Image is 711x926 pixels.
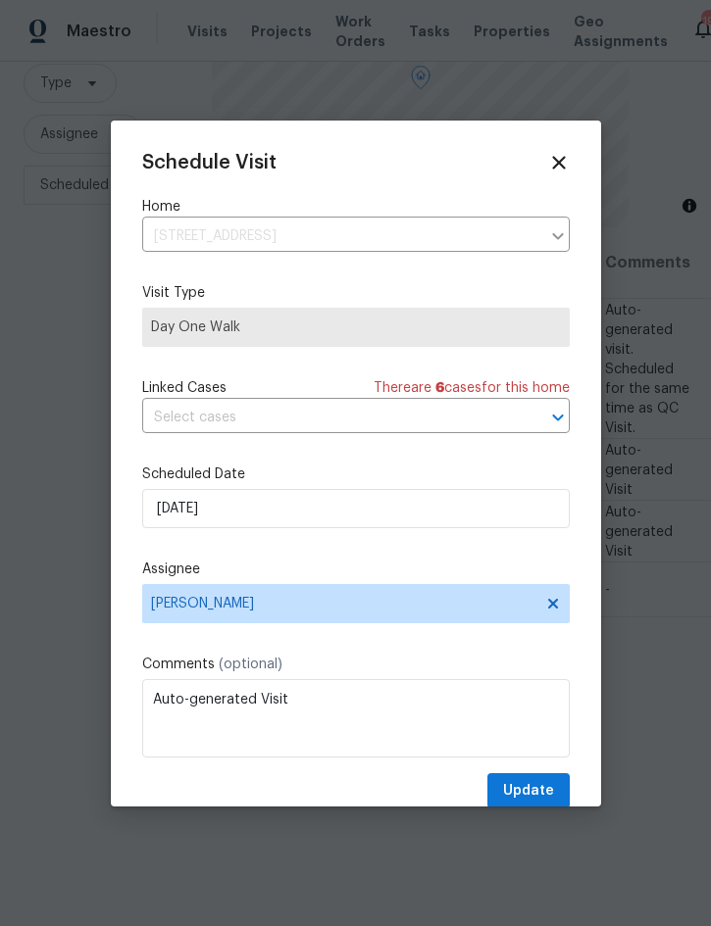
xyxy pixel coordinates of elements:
[142,464,570,484] label: Scheduled Date
[435,381,444,395] span: 6
[142,679,570,757] textarea: Auto-generated Visit
[142,655,570,674] label: Comments
[151,596,535,611] span: [PERSON_NAME]
[548,152,570,173] span: Close
[487,773,570,809] button: Update
[151,317,561,337] span: Day One Walk
[544,404,572,431] button: Open
[142,378,227,398] span: Linked Cases
[219,658,282,671] span: (optional)
[142,153,277,172] span: Schedule Visit
[142,221,540,252] input: Enter in an address
[374,378,570,398] span: There are case s for this home
[142,197,570,217] label: Home
[142,403,515,433] input: Select cases
[503,779,554,804] span: Update
[142,489,570,528] input: M/D/YYYY
[142,560,570,579] label: Assignee
[142,283,570,303] label: Visit Type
